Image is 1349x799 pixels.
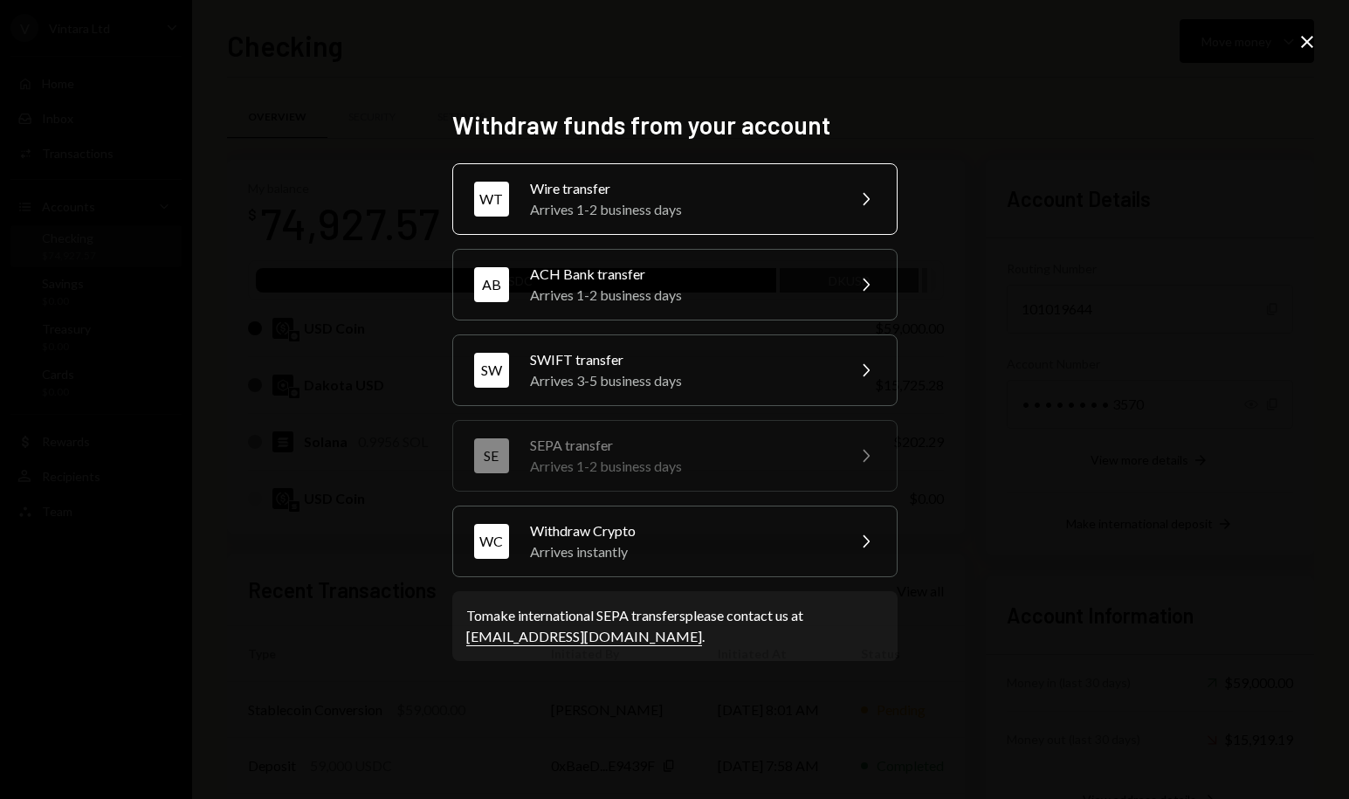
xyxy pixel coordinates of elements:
div: AB [474,267,509,302]
div: SWIFT transfer [530,349,834,370]
div: SE [474,438,509,473]
div: ACH Bank transfer [530,264,834,285]
div: Withdraw Crypto [530,520,834,541]
button: ABACH Bank transferArrives 1-2 business days [452,249,898,320]
div: To make international SEPA transfers please contact us at . [466,605,884,647]
button: SWSWIFT transferArrives 3-5 business days [452,334,898,406]
div: Wire transfer [530,178,834,199]
div: Arrives 3-5 business days [530,370,834,391]
a: [EMAIL_ADDRESS][DOMAIN_NAME] [466,628,702,646]
div: WC [474,524,509,559]
h2: Withdraw funds from your account [452,108,898,142]
div: SEPA transfer [530,435,834,456]
div: SW [474,353,509,388]
button: SESEPA transferArrives 1-2 business days [452,420,898,492]
button: WCWithdraw CryptoArrives instantly [452,506,898,577]
div: Arrives 1-2 business days [530,285,834,306]
div: Arrives 1-2 business days [530,199,834,220]
div: WT [474,182,509,217]
div: Arrives instantly [530,541,834,562]
div: Arrives 1-2 business days [530,456,834,477]
button: WTWire transferArrives 1-2 business days [452,163,898,235]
